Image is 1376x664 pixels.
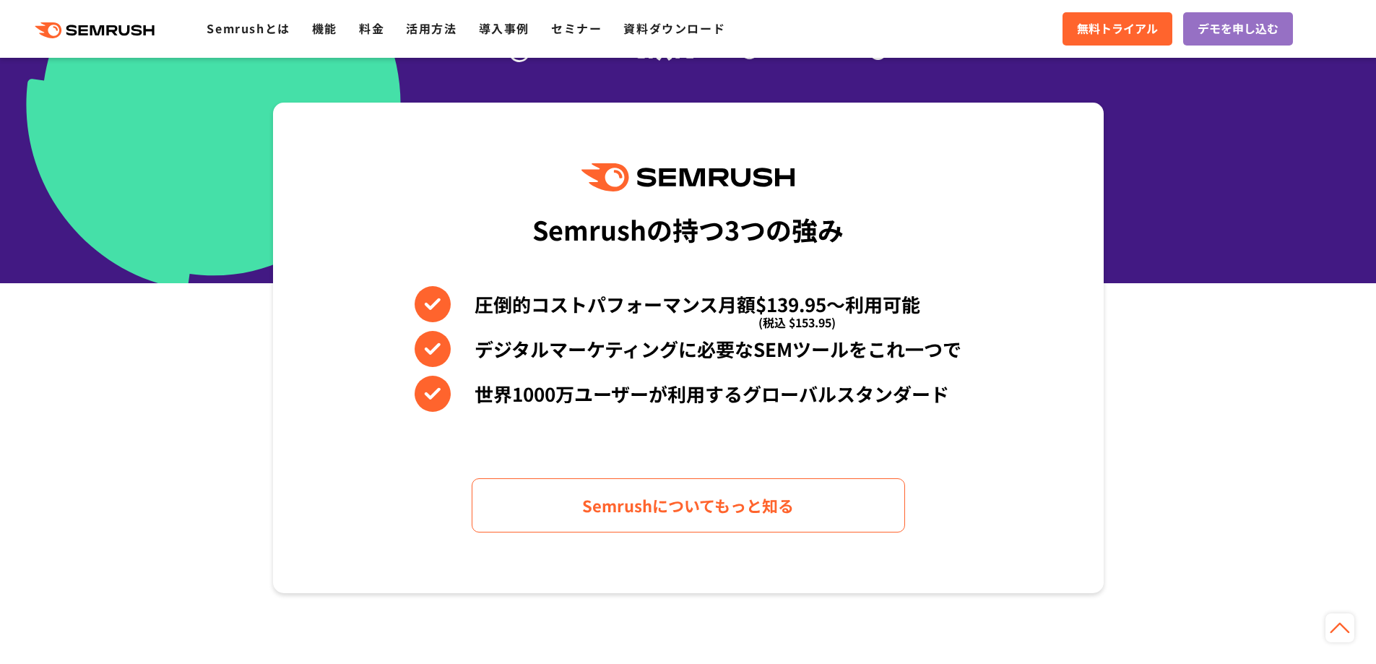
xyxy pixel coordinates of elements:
[406,20,456,37] a: 活用方法
[532,202,844,256] div: Semrushの持つ3つの強み
[415,376,961,412] li: 世界1000万ユーザーが利用するグローバルスタンダード
[1183,12,1293,46] a: デモを申し込む
[1198,20,1278,38] span: デモを申し込む
[581,163,794,191] img: Semrush
[359,20,384,37] a: 料金
[582,493,794,518] span: Semrushについてもっと知る
[758,304,836,340] span: (税込 $153.95)
[207,20,290,37] a: Semrushとは
[415,286,961,322] li: 圧倒的コストパフォーマンス月額$139.95〜利用可能
[551,20,602,37] a: セミナー
[623,20,725,37] a: 資料ダウンロード
[1077,20,1158,38] span: 無料トライアル
[312,20,337,37] a: 機能
[479,20,529,37] a: 導入事例
[415,331,961,367] li: デジタルマーケティングに必要なSEMツールをこれ一つで
[472,478,905,533] a: Semrushについてもっと知る
[1063,12,1172,46] a: 無料トライアル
